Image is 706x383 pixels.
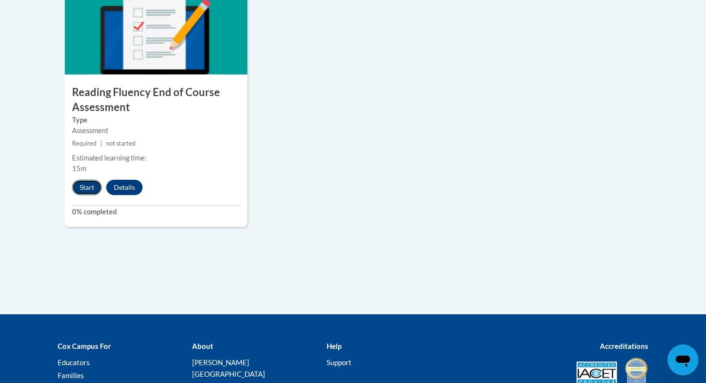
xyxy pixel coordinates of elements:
b: About [192,342,213,350]
span: 15m [72,164,86,173]
span: not started [106,140,135,147]
div: Estimated learning time: [72,153,240,163]
span: Required [72,140,97,147]
div: Assessment [72,125,240,136]
iframe: Button to launch messaging window [668,345,698,375]
button: Details [106,180,143,195]
span: | [100,140,102,147]
button: Start [72,180,102,195]
a: Educators [58,358,90,367]
b: Accreditations [600,342,648,350]
a: Families [58,371,84,380]
label: 0% completed [72,207,240,217]
b: Cox Campus For [58,342,111,350]
a: Support [327,358,352,367]
b: Help [327,342,341,350]
a: [PERSON_NAME][GEOGRAPHIC_DATA] [192,358,265,378]
label: Type [72,115,240,125]
h3: Reading Fluency End of Course Assessment [65,85,247,115]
